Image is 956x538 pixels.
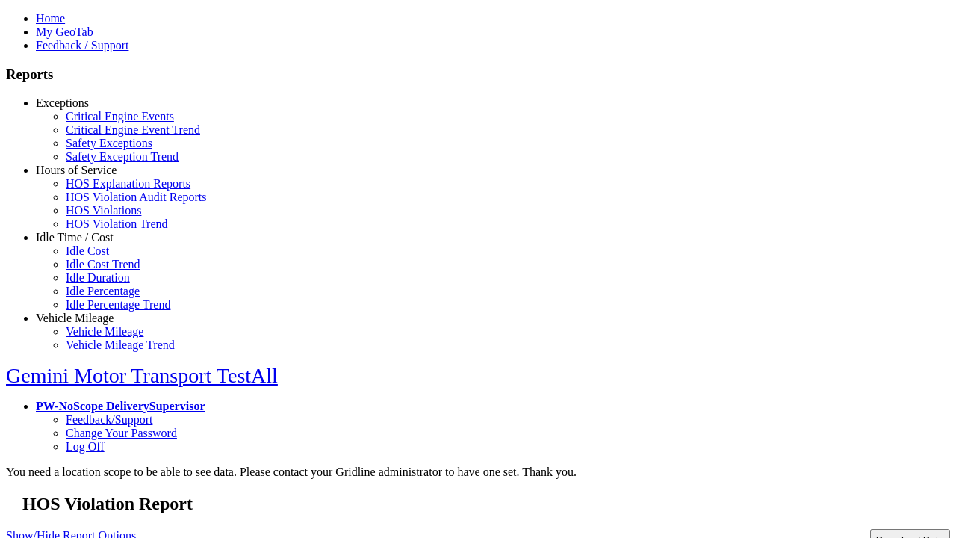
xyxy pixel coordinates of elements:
a: HOS Violations [66,204,141,217]
a: Idle Duration [66,271,130,284]
a: Safety Exception Trend [66,150,179,163]
a: Exceptions [36,96,89,109]
a: Vehicle Mileage [66,325,143,338]
a: Gemini Motor Transport TestAll [6,364,278,387]
a: Feedback / Support [36,39,128,52]
a: HOS Explanation Reports [66,177,190,190]
a: Critical Engine Events [66,110,174,123]
a: Critical Engine Event Trend [66,123,200,136]
a: Idle Cost Trend [66,258,140,270]
a: HOS Violation Audit Reports [66,191,207,203]
a: Idle Percentage Trend [66,298,170,311]
a: HOS Violation Trend [66,217,168,230]
a: Home [36,12,65,25]
a: Idle Time / Cost [36,231,114,244]
a: Log Off [66,440,105,453]
a: Vehicle Mileage [36,312,114,324]
a: Change Your Password [66,427,177,439]
a: Idle Percentage [66,285,140,297]
div: You need a location scope to be able to see data. Please contact your Gridline administrator to h... [6,466,950,479]
h3: Reports [6,67,950,83]
a: My GeoTab [36,25,93,38]
h2: HOS Violation Report [22,494,950,514]
a: Idle Cost [66,244,109,257]
a: PW-NoScope DeliverySupervisor [36,400,205,412]
a: Vehicle Mileage Trend [66,338,175,351]
a: Hours of Service [36,164,117,176]
a: Safety Exceptions [66,137,152,149]
a: Feedback/Support [66,413,152,426]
